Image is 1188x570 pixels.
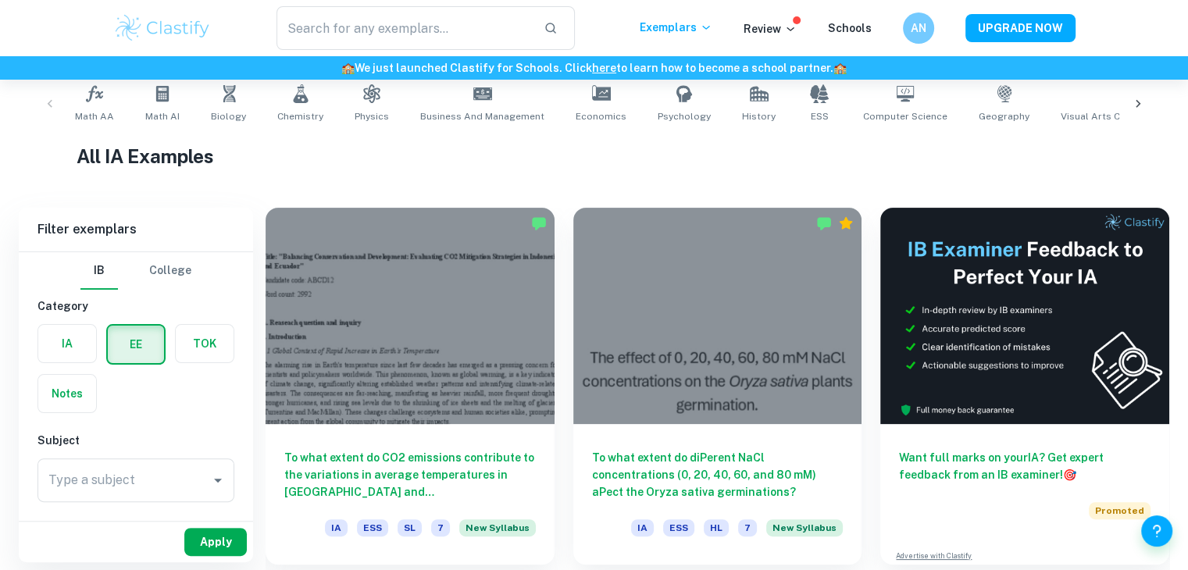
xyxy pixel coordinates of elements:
[80,252,191,290] div: Filter type choice
[573,208,862,565] a: To what extent do diPerent NaCl concentrations (0, 20, 40, 60, and 80 mM) aPect the Oryza sativa ...
[742,109,776,123] span: History
[3,59,1185,77] h6: We just launched Clastify for Schools. Click to learn how to become a school partner.
[277,109,323,123] span: Chemistry
[640,19,712,36] p: Exemplars
[149,252,191,290] button: College
[77,142,1112,170] h1: All IA Examples
[1089,502,1151,519] span: Promoted
[459,519,536,546] div: Starting from the May 2026 session, the ESS IA requirements have changed. We created this exempla...
[1063,468,1076,481] span: 🎯
[816,216,832,231] img: Marked
[880,208,1169,565] a: Want full marks on yourIA? Get expert feedback from an IB examiner!PromotedAdvertise with Clastify
[80,252,118,290] button: IB
[266,208,555,565] a: To what extent do CO2 emissions contribute to the variations in average temperatures in [GEOGRAPH...
[37,432,234,449] h6: Subject
[766,519,843,546] div: Starting from the May 2026 session, the ESS IA requirements have changed. We created this exempla...
[909,20,927,37] h6: AN
[276,6,532,50] input: Search for any exemplars...
[75,109,114,123] span: Math AA
[838,216,854,231] div: Premium
[113,12,212,44] img: Clastify logo
[863,109,947,123] span: Computer Science
[880,208,1169,424] img: Thumbnail
[355,109,389,123] span: Physics
[431,519,450,536] span: 7
[979,109,1029,123] span: Geography
[38,375,96,412] button: Notes
[896,550,972,561] a: Advertise with Clastify
[325,519,348,536] span: IA
[207,469,229,491] button: Open
[592,62,616,74] a: here
[1141,515,1172,547] button: Help and Feedback
[37,297,234,315] h6: Category
[828,22,872,34] a: Schools
[357,519,388,536] span: ESS
[38,325,96,362] button: IA
[766,519,843,536] span: New Syllabus
[903,12,934,44] button: AN
[145,109,180,123] span: Math AI
[592,449,844,501] h6: To what extent do diPerent NaCl concentrations (0, 20, 40, 60, and 80 mM) aPect the Oryza sativa ...
[965,14,1076,42] button: UPGRADE NOW
[184,528,247,556] button: Apply
[663,519,694,536] span: ESS
[658,109,711,123] span: Psychology
[899,449,1151,483] h6: Want full marks on your IA ? Get expert feedback from an IB examiner!
[738,519,757,536] span: 7
[631,519,654,536] span: IA
[420,109,544,123] span: Business and Management
[811,109,829,123] span: ESS
[176,325,234,362] button: TOK
[576,109,626,123] span: Economics
[211,109,246,123] span: Biology
[398,519,422,536] span: SL
[459,519,536,536] span: New Syllabus
[108,326,164,363] button: EE
[833,62,847,74] span: 🏫
[704,519,729,536] span: HL
[284,449,536,501] h6: To what extent do CO2 emissions contribute to the variations in average temperatures in [GEOGRAPH...
[531,216,547,231] img: Marked
[19,208,253,251] h6: Filter exemplars
[341,62,355,74] span: 🏫
[744,20,797,37] p: Review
